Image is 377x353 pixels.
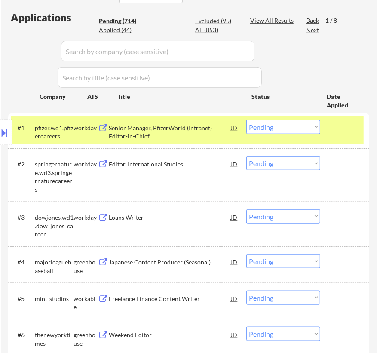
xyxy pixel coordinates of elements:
[230,254,238,270] div: JD
[306,26,320,34] div: Next
[18,213,28,222] div: #3
[35,258,74,275] div: majorleaguebaseball
[18,258,28,267] div: #4
[99,26,142,34] div: Applied (44)
[109,213,231,222] div: Loans Writer
[195,17,238,25] div: Excluded (95)
[109,160,231,169] div: Editor, International Studies
[306,16,320,25] div: Back
[195,26,238,34] div: All (853)
[230,209,238,225] div: JD
[327,92,359,109] div: Date Applied
[109,331,231,339] div: Weekend Editor
[74,331,98,347] div: greenhouse
[230,291,238,306] div: JD
[58,67,262,88] input: Search by title (case sensitive)
[11,12,96,23] div: Applications
[18,331,28,339] div: #6
[18,295,28,303] div: #5
[35,331,74,347] div: thenewyorktimes
[109,124,231,141] div: Senior Manager, PfizerWorld (Intranet) Editor-in-Chief
[250,16,296,25] div: View All Results
[74,258,98,275] div: greenhouse
[230,156,238,172] div: JD
[117,92,243,101] div: Title
[61,41,254,61] input: Search by company (case sensitive)
[230,327,238,342] div: JD
[35,295,74,303] div: mint-studios
[74,295,98,311] div: workable
[99,17,142,25] div: Pending (714)
[109,258,231,267] div: Japanese Content Producer (Seasonal)
[35,213,74,239] div: dowjones.wd1.dow_jones_career
[74,213,98,222] div: workday
[325,16,345,25] div: 1 / 8
[251,89,314,104] div: Status
[109,295,231,303] div: Freelance Finance Content Writer
[230,120,238,135] div: JD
